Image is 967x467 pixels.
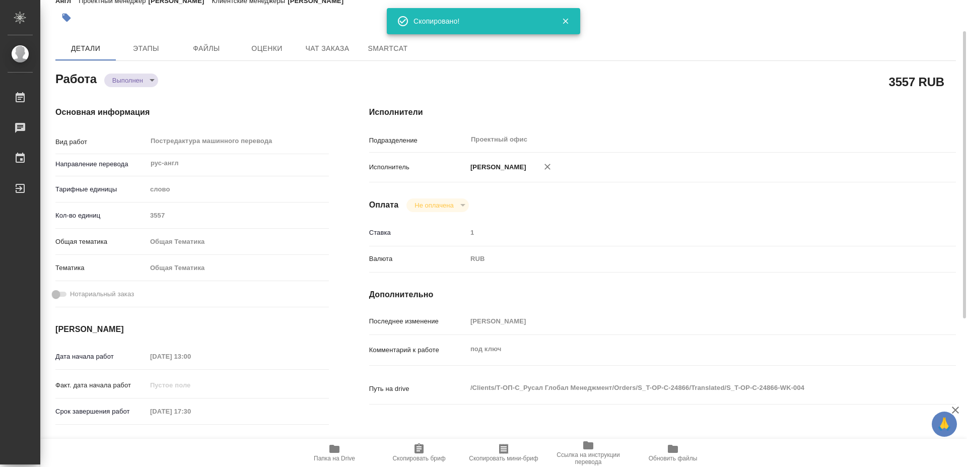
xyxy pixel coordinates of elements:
[147,259,329,277] div: Общая Тематика
[631,439,715,467] button: Обновить файлы
[55,69,97,87] h2: Работа
[369,136,467,146] p: Подразделение
[392,455,445,462] span: Скопировать бриф
[55,352,147,362] p: Дата начала работ
[369,345,467,355] p: Комментарий к работе
[147,233,329,250] div: Общая Тематика
[536,156,559,178] button: Удалить исполнителя
[649,455,698,462] span: Обновить файлы
[147,181,329,198] div: слово
[369,384,467,394] p: Путь на drive
[467,225,907,240] input: Пустое поле
[369,106,956,118] h4: Исполнители
[303,42,352,55] span: Чат заказа
[55,237,147,247] p: Общая тематика
[555,17,576,26] button: Закрыть
[70,289,134,299] span: Нотариальный заказ
[147,349,235,364] input: Пустое поле
[467,250,907,268] div: RUB
[109,76,146,85] button: Выполнен
[55,263,147,273] p: Тематика
[55,407,147,417] p: Срок завершения работ
[369,289,956,301] h4: Дополнительно
[122,42,170,55] span: Этапы
[61,42,110,55] span: Детали
[467,341,907,358] textarea: под ключ
[292,439,377,467] button: Папка на Drive
[411,201,456,210] button: Не оплачена
[467,162,526,172] p: [PERSON_NAME]
[147,208,329,223] input: Пустое поле
[55,211,147,221] p: Кол-во единиц
[55,7,78,29] button: Добавить тэг
[55,380,147,390] p: Факт. дата начала работ
[377,439,461,467] button: Скопировать бриф
[932,412,957,437] button: 🙏
[104,74,158,87] div: Выполнен
[55,184,147,194] p: Тарифные единицы
[147,378,235,392] input: Пустое поле
[369,199,399,211] h4: Оплата
[364,42,412,55] span: SmartCat
[55,323,329,336] h4: [PERSON_NAME]
[461,439,546,467] button: Скопировать мини-бриф
[182,42,231,55] span: Файлы
[552,451,625,465] span: Ссылка на инструкции перевода
[469,455,538,462] span: Скопировать мини-бриф
[936,414,953,435] span: 🙏
[55,137,147,147] p: Вид работ
[467,314,907,328] input: Пустое поле
[369,228,467,238] p: Ставка
[413,16,546,26] div: Скопировано!
[467,379,907,396] textarea: /Clients/Т-ОП-С_Русал Глобал Менеджмент/Orders/S_T-OP-C-24866/Translated/S_T-OP-C-24866-WK-004
[406,198,468,212] div: Выполнен
[147,404,235,419] input: Пустое поле
[243,42,291,55] span: Оценки
[314,455,355,462] span: Папка на Drive
[889,73,944,90] h2: 3557 RUB
[55,106,329,118] h4: Основная информация
[55,159,147,169] p: Направление перевода
[369,316,467,326] p: Последнее изменение
[369,162,467,172] p: Исполнитель
[546,439,631,467] button: Ссылка на инструкции перевода
[369,254,467,264] p: Валюта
